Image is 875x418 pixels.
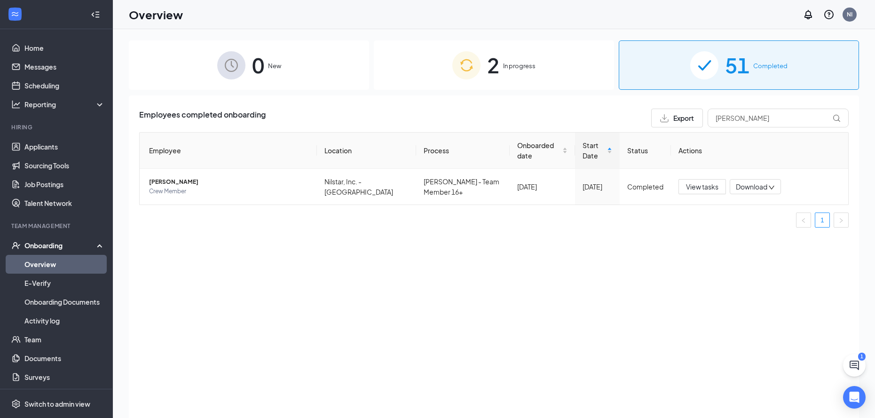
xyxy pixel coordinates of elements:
[317,133,416,169] th: Location
[671,133,848,169] th: Actions
[11,241,21,250] svg: UserCheck
[736,182,767,192] span: Download
[708,109,849,127] input: Search by Name, Job Posting, or Process
[10,9,20,19] svg: WorkstreamLogo
[725,49,749,81] span: 51
[823,9,835,20] svg: QuestionInfo
[24,349,105,368] a: Documents
[91,10,100,19] svg: Collapse
[24,100,105,109] div: Reporting
[487,49,499,81] span: 2
[517,140,560,161] span: Onboarded date
[139,109,266,127] span: Employees completed onboarding
[858,353,866,361] div: 1
[24,292,105,311] a: Onboarding Documents
[416,133,510,169] th: Process
[847,10,852,18] div: NI
[651,109,703,127] button: Export
[843,386,866,409] div: Open Intercom Messenger
[24,175,105,194] a: Job Postings
[24,241,97,250] div: Onboarding
[796,213,811,228] button: left
[11,123,103,131] div: Hiring
[796,213,811,228] li: Previous Page
[24,57,105,76] a: Messages
[24,311,105,330] a: Activity log
[24,399,90,409] div: Switch to admin view
[416,169,510,205] td: [PERSON_NAME] - Team Member 16+
[768,184,775,191] span: down
[503,61,536,71] span: In progress
[834,213,849,228] button: right
[753,61,788,71] span: Completed
[149,187,309,196] span: Crew Member
[583,140,605,161] span: Start Date
[815,213,829,227] a: 1
[140,133,317,169] th: Employee
[686,181,718,192] span: View tasks
[11,222,103,230] div: Team Management
[11,399,21,409] svg: Settings
[843,354,866,377] button: ChatActive
[517,181,568,192] div: [DATE]
[583,181,612,192] div: [DATE]
[834,213,849,228] li: Next Page
[129,7,183,23] h1: Overview
[11,100,21,109] svg: Analysis
[627,181,663,192] div: Completed
[317,169,416,205] td: Nilstar, Inc. - [GEOGRAPHIC_DATA]
[24,194,105,213] a: Talent Network
[24,274,105,292] a: E-Verify
[24,156,105,175] a: Sourcing Tools
[149,177,309,187] span: [PERSON_NAME]
[510,133,575,169] th: Onboarded date
[815,213,830,228] li: 1
[673,115,694,121] span: Export
[24,255,105,274] a: Overview
[678,179,726,194] button: View tasks
[24,137,105,156] a: Applicants
[24,39,105,57] a: Home
[24,330,105,349] a: Team
[24,368,105,386] a: Surveys
[803,9,814,20] svg: Notifications
[620,133,671,169] th: Status
[24,76,105,95] a: Scheduling
[252,49,264,81] span: 0
[268,61,281,71] span: New
[849,360,860,371] svg: ChatActive
[801,218,806,223] span: left
[838,218,844,223] span: right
